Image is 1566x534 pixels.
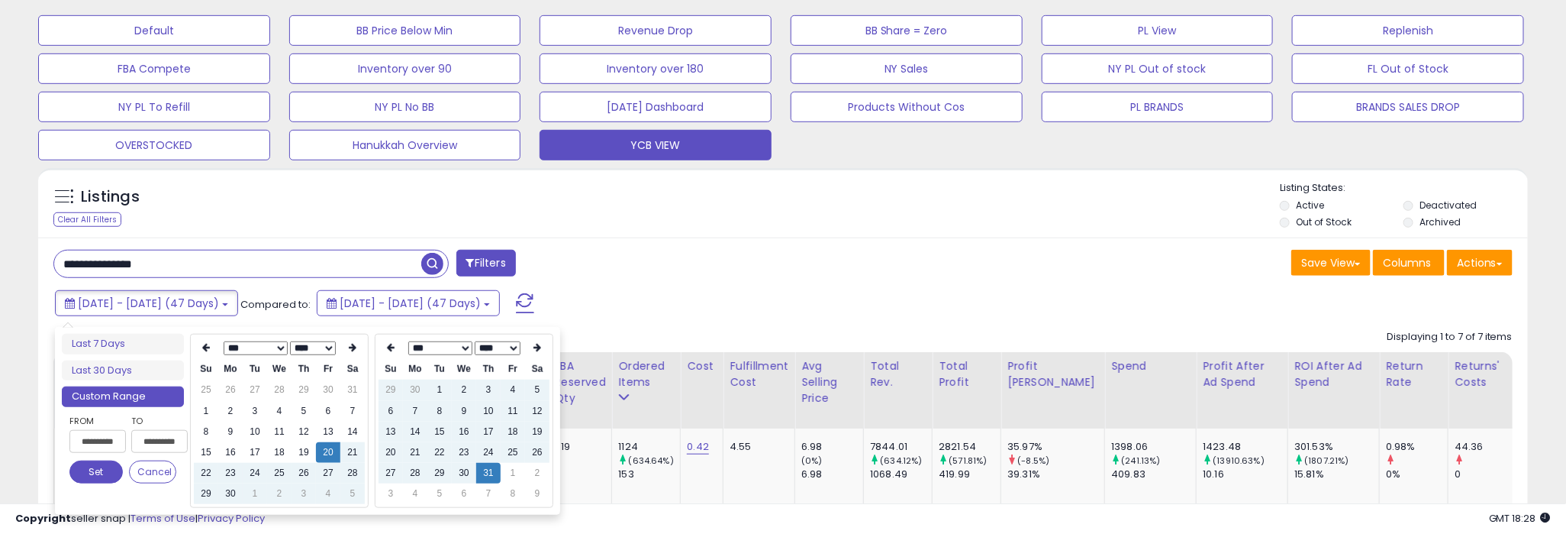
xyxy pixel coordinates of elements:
div: Displaying 1 to 7 of 7 items [1387,330,1513,345]
div: 2821.54 [939,440,1000,454]
button: FBA Compete [38,53,270,84]
td: 17 [243,442,267,463]
button: Actions [1447,250,1513,276]
td: 9 [218,422,243,442]
label: To [131,413,176,429]
div: 419.99 [939,468,1000,481]
div: 4.55 [730,440,783,454]
td: 1 [194,401,218,422]
span: Columns [1383,255,1431,270]
button: [DATE] - [DATE] (47 Days) [317,290,500,316]
td: 3 [476,380,501,400]
td: 22 [194,463,218,484]
div: 7844.01 [870,440,932,454]
label: Archived [1419,215,1461,228]
td: 23 [452,442,476,463]
td: 28 [340,463,365,484]
td: 9 [452,401,476,422]
td: 19 [525,422,549,442]
td: 17 [476,422,501,442]
td: 16 [452,422,476,442]
button: Hanukkah Overview [289,130,521,160]
button: PL View [1042,15,1274,46]
button: YCB VIEW [540,130,772,160]
td: 1 [243,484,267,504]
div: Total Rev. [870,358,926,390]
td: 4 [403,484,427,504]
button: [DATE] Dashboard [540,92,772,122]
td: 3 [243,401,267,422]
td: 25 [267,463,292,484]
td: 30 [316,380,340,400]
div: 1068.49 [870,468,932,481]
td: 8 [501,484,525,504]
td: 2 [525,463,549,484]
td: 14 [340,422,365,442]
button: NY PL Out of stock [1042,53,1274,84]
td: 5 [292,401,316,422]
li: Last 30 Days [62,361,184,381]
td: 15 [194,442,218,463]
td: 2 [218,401,243,422]
div: 10.16 [1203,468,1287,481]
td: 5 [525,380,549,400]
div: 0% [1386,468,1448,481]
a: Privacy Policy [198,511,265,526]
div: Spend [1111,358,1190,374]
small: (634.64%) [629,455,674,467]
td: 7 [403,401,427,422]
td: 27 [379,463,403,484]
h5: Listings [81,186,140,208]
button: Filters [456,250,516,277]
td: 18 [501,422,525,442]
div: seller snap | | [15,512,265,526]
th: Sa [525,359,549,380]
div: 1398.06 [1111,440,1196,454]
th: Mo [403,359,427,380]
td: 29 [427,463,452,484]
div: 6.98 [801,468,863,481]
label: Out of Stock [1296,215,1352,228]
th: Sa [340,359,365,380]
th: We [452,359,476,380]
span: [DATE] - [DATE] (47 Days) [340,296,481,311]
div: 1423.48 [1203,440,1287,454]
td: 27 [316,463,340,484]
td: 9 [525,484,549,504]
td: 23 [218,463,243,484]
td: 12 [525,401,549,422]
td: 4 [267,401,292,422]
button: Inventory over 180 [540,53,772,84]
small: (634.12%) [880,455,922,467]
td: 16 [218,442,243,463]
td: 31 [476,463,501,484]
div: FBA Reserved Qty [555,358,606,406]
label: Deactivated [1419,199,1477,212]
td: 12 [292,422,316,442]
th: Fr [316,359,340,380]
td: 5 [340,484,365,504]
button: BB Price Below Min [289,15,521,46]
div: 0.98% [1386,440,1448,454]
button: Save View [1291,250,1371,276]
td: 28 [267,380,292,400]
button: Set [69,461,123,484]
button: PL BRANDS [1042,92,1274,122]
small: (-8.5%) [1017,455,1049,467]
small: (241.13%) [1121,455,1160,467]
td: 30 [403,380,427,400]
button: Default [38,15,270,46]
button: FL Out of Stock [1292,53,1524,84]
a: Terms of Use [130,511,195,526]
div: Avg Selling Price [801,358,857,406]
li: Last 7 Days [62,334,184,354]
th: Mo [218,359,243,380]
button: BB Share = Zero [791,15,1023,46]
td: 14 [403,422,427,442]
div: 6.98 [801,440,863,454]
p: Listing States: [1280,181,1527,196]
label: From [69,413,123,429]
small: (1807.21%) [1304,455,1349,467]
td: 27 [243,380,267,400]
td: 10 [476,401,501,422]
